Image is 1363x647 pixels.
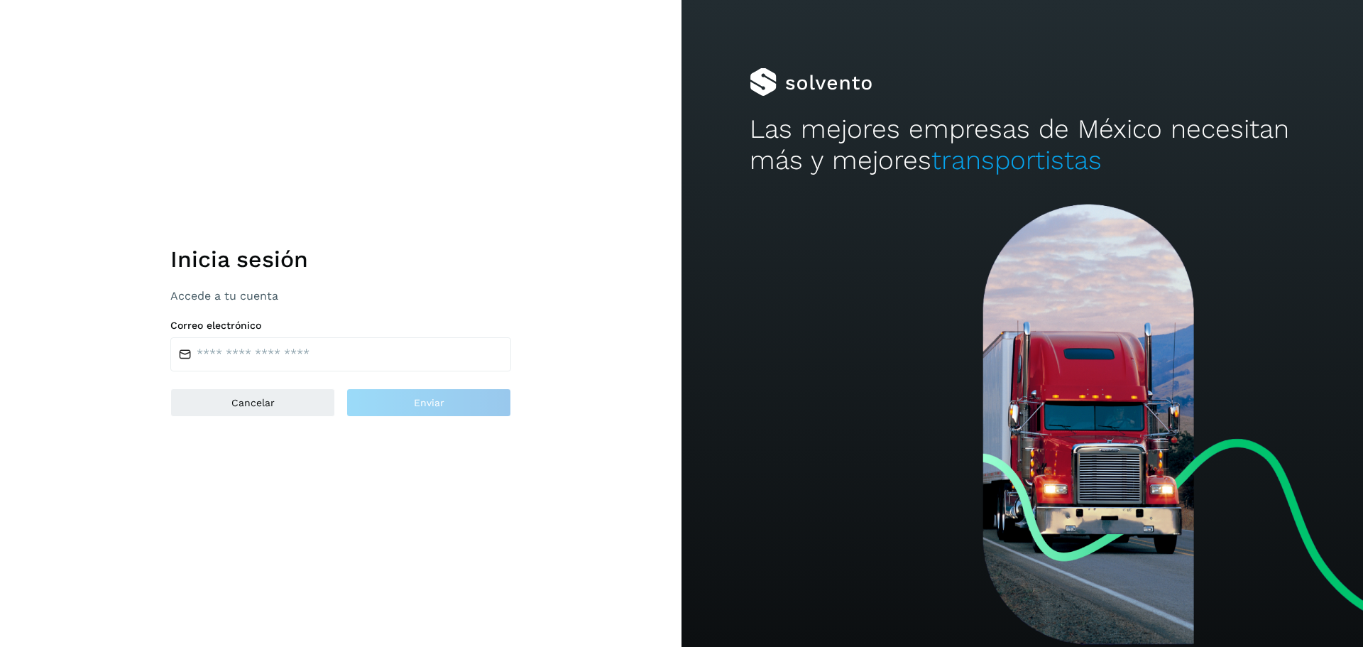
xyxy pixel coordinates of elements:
h2: Las mejores empresas de México necesitan más y mejores [750,114,1295,177]
button: Cancelar [170,388,335,417]
span: Cancelar [231,398,275,408]
label: Correo electrónico [170,320,511,332]
button: Enviar [346,388,511,417]
span: transportistas [931,145,1102,175]
p: Accede a tu cuenta [170,289,511,303]
h1: Inicia sesión [170,246,511,273]
span: Enviar [414,398,444,408]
